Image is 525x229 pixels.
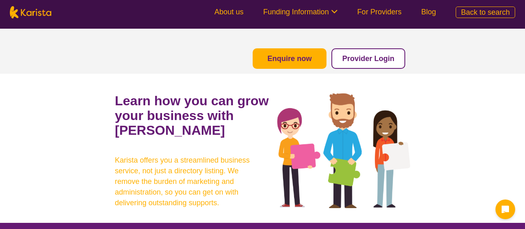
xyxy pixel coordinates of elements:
a: For Providers [357,8,402,16]
img: Karista logo [10,6,51,18]
a: Funding Information [263,8,338,16]
img: grow your business with Karista [277,93,410,208]
span: Back to search [461,8,510,16]
a: Provider Login [342,54,394,63]
button: Enquire now [253,48,326,69]
b: Karista offers you a streamlined business service, not just a directory listing. We remove the bu... [115,155,262,208]
a: Back to search [456,7,515,18]
a: Enquire now [267,54,312,63]
b: Learn how you can grow your business with [PERSON_NAME] [115,93,269,138]
a: Blog [421,8,436,16]
button: Provider Login [331,48,405,69]
a: About us [215,8,244,16]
